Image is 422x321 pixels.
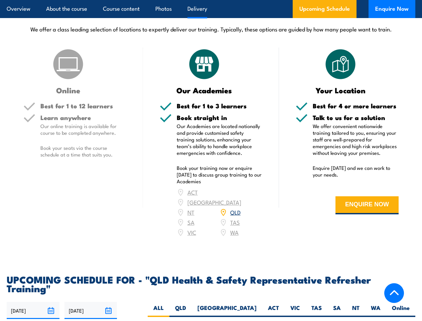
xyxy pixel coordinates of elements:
label: VIC [285,304,306,317]
p: We offer convenient nationwide training tailored to you, ensuring your staff are well-prepared fo... [313,123,399,156]
h5: Book straight in [177,114,263,121]
label: SA [327,304,346,317]
h5: Best for 1 to 3 learners [177,103,263,109]
a: QLD [230,208,241,216]
label: WA [365,304,386,317]
label: QLD [169,304,192,317]
h5: Learn anywhere [40,114,126,121]
label: ACT [262,304,285,317]
label: NT [346,304,365,317]
input: To date [64,302,117,319]
h3: Online [23,86,113,94]
label: [GEOGRAPHIC_DATA] [192,304,262,317]
p: Book your training now or enquire [DATE] to discuss group training to our Academies [177,165,263,185]
h3: Our Academies [160,86,249,94]
h2: UPCOMING SCHEDULE FOR - "QLD Health & Safety Representative Refresher Training" [7,275,415,292]
label: Online [386,304,415,317]
p: We offer a class leading selection of locations to expertly deliver our training. Typically, thes... [7,25,415,33]
h5: Best for 4 or more learners [313,103,399,109]
p: Book your seats via the course schedule at a time that suits you. [40,144,126,158]
p: Enquire [DATE] and we can work to your needs. [313,165,399,178]
h3: Your Location [296,86,385,94]
p: Our online training is available for course to be completed anywhere. [40,123,126,136]
h5: Talk to us for a solution [313,114,399,121]
label: ALL [148,304,169,317]
h5: Best for 1 to 12 learners [40,103,126,109]
input: From date [7,302,59,319]
button: ENQUIRE NOW [335,196,399,214]
label: TAS [306,304,327,317]
p: Our Academies are located nationally and provide customised safety training solutions, enhancing ... [177,123,263,156]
